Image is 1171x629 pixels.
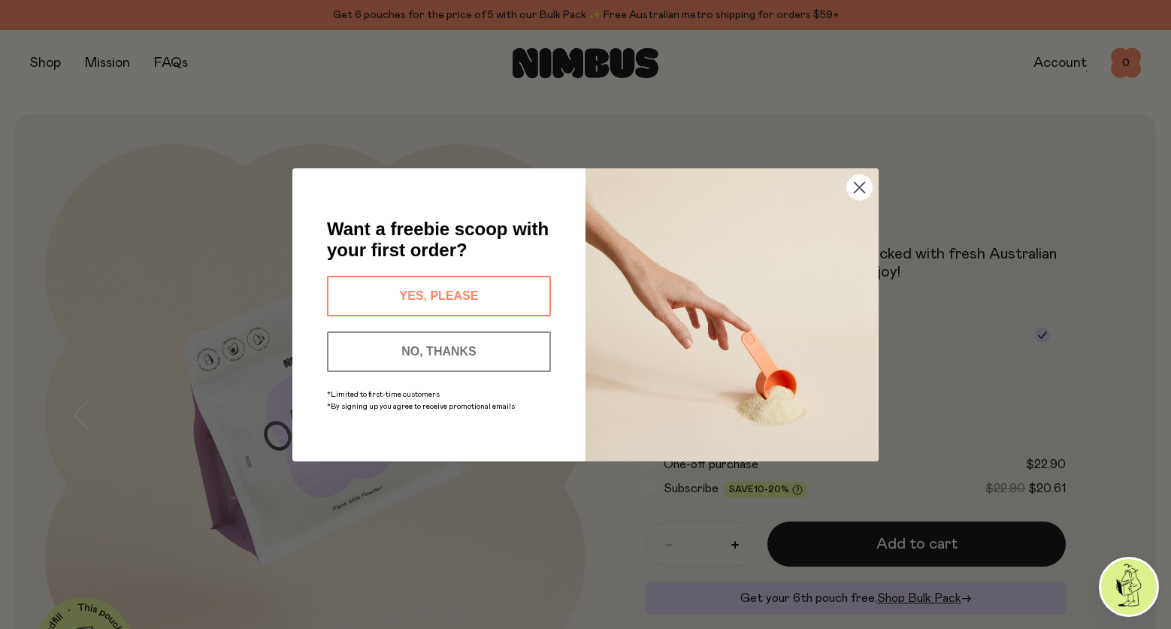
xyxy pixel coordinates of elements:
img: c0d45117-8e62-4a02-9742-374a5db49d45.jpeg [585,168,879,461]
span: Want a freebie scoop with your first order? [327,219,549,260]
img: agent [1101,559,1157,615]
span: *Limited to first-time customers [327,391,440,398]
button: YES, PLEASE [327,276,551,316]
button: Close dialog [846,174,873,201]
button: NO, THANKS [327,331,551,372]
span: *By signing up you agree to receive promotional emails [327,403,515,410]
